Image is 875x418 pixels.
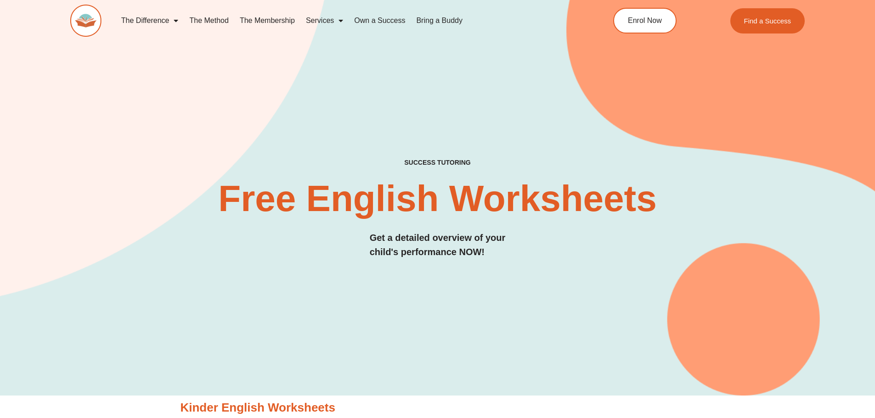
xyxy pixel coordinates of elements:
a: Bring a Buddy [411,10,468,31]
nav: Menu [116,10,571,31]
span: Find a Success [744,17,791,24]
a: The Method [184,10,234,31]
h3: Get a detailed overview of your child's performance NOW! [370,231,506,259]
a: The Difference [116,10,184,31]
a: Services [300,10,349,31]
span: Enrol Now [628,17,662,24]
a: Find a Success [730,8,805,33]
a: Enrol Now [613,8,677,33]
h4: SUCCESS TUTORING​ [329,159,547,167]
a: Own a Success [349,10,411,31]
h3: Kinder English Worksheets [181,400,695,416]
h2: Free English Worksheets​ [195,180,680,217]
a: The Membership [234,10,300,31]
